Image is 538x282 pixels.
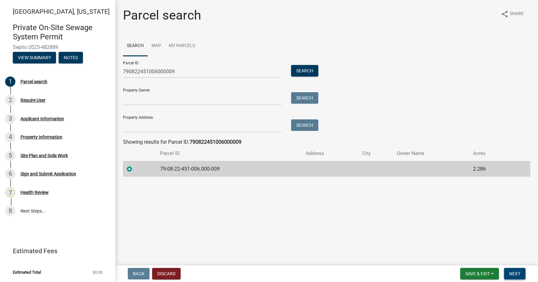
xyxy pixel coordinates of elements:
[20,98,45,102] div: Require User
[20,172,76,176] div: Sign and Submit Application
[20,153,68,158] div: Site Plan and Soils Work
[13,23,110,42] h4: Private On-Site Sewage System Permit
[5,114,15,124] div: 3
[469,146,514,161] th: Acres
[20,135,62,139] div: Property Information
[59,55,83,60] wm-modal-confirm: Notes
[501,10,509,18] i: share
[123,8,201,23] h1: Parcel search
[59,52,83,63] button: Notes
[13,270,41,274] span: Estimated Total
[123,36,148,56] a: Search
[5,132,15,142] div: 4
[20,79,47,84] div: Parcel search
[156,146,302,161] th: Parcel ID
[5,150,15,161] div: 5
[509,271,520,276] span: Next
[291,65,318,77] button: Search
[393,146,469,161] th: Owner Name
[20,117,64,121] div: Applicant Information
[465,271,490,276] span: Save & Exit
[123,138,530,146] div: Showing results for Parcel ID:
[148,36,165,56] a: Map
[133,271,144,276] span: Back
[93,270,102,274] span: $0.00
[13,44,102,50] span: Septic-2025-482889
[128,268,150,279] button: Back
[190,139,241,145] strong: 790822451006000009
[504,268,526,279] button: Next
[496,8,529,20] button: shareShare
[291,92,318,104] button: Search
[469,161,514,177] td: 2.286
[13,55,56,60] wm-modal-confirm: Summary
[302,146,358,161] th: Address
[156,161,302,177] td: 79-08-22-451-006.000-009
[5,206,15,216] div: 8
[152,268,181,279] button: Discard
[5,169,15,179] div: 6
[510,10,524,18] span: Share
[460,268,499,279] button: Save & Exit
[358,146,393,161] th: City
[13,8,110,15] span: [GEOGRAPHIC_DATA], [US_STATE]
[291,119,318,131] button: Search
[20,190,49,195] div: Health Review
[13,52,56,63] button: View Summary
[5,95,15,105] div: 2
[5,245,105,257] a: Estimated Fees
[165,36,199,56] a: My Parcels
[5,187,15,197] div: 7
[5,77,15,87] div: 1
